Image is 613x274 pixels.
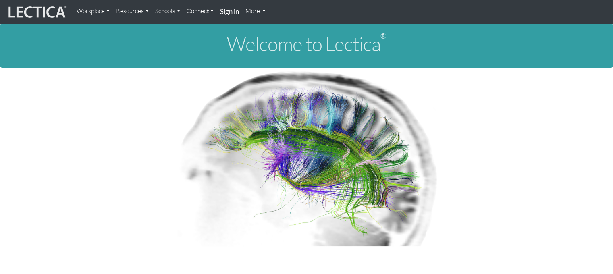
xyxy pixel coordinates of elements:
a: Connect [183,3,217,19]
a: Resources [113,3,152,19]
a: Schools [152,3,183,19]
a: More [242,3,269,19]
img: lecticalive [6,4,67,20]
a: Workplace [73,3,113,19]
a: Sign in [217,3,242,21]
strong: Sign in [220,7,239,16]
